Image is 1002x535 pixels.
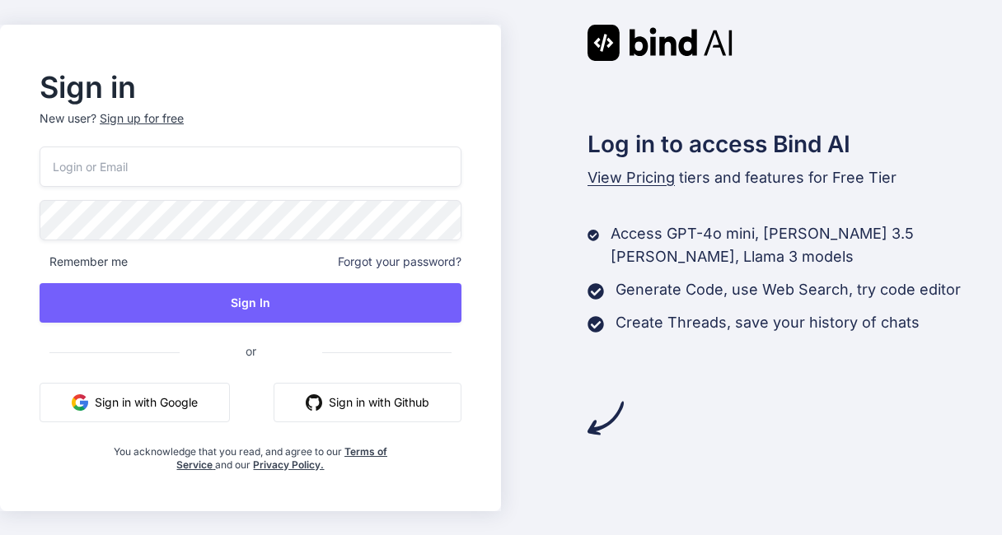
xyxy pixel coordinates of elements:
[611,222,1002,268] p: Access GPT-4o mini, [PERSON_NAME] 3.5 [PERSON_NAME], Llama 3 models
[40,254,128,270] span: Remember me
[588,400,624,436] img: arrow
[110,435,391,472] div: You acknowledge that you read, and agree to our and our
[588,25,733,61] img: Bind AI logo
[253,458,324,471] a: Privacy Policy.
[40,383,230,422] button: Sign in with Google
[72,394,88,411] img: google
[176,445,387,471] a: Terms of Service
[338,254,461,270] span: Forgot your password?
[40,110,461,147] p: New user?
[616,278,961,301] p: Generate Code, use Web Search, try code editor
[180,331,322,371] span: or
[588,166,1002,189] p: tiers and features for Free Tier
[40,74,461,100] h2: Sign in
[274,383,461,422] button: Sign in with Github
[306,394,322,411] img: github
[588,127,1002,161] h2: Log in to access Bind AI
[40,147,461,187] input: Login or Email
[40,283,461,323] button: Sign In
[100,110,184,127] div: Sign up for free
[616,311,920,334] p: Create Threads, save your history of chats
[588,169,675,186] span: View Pricing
